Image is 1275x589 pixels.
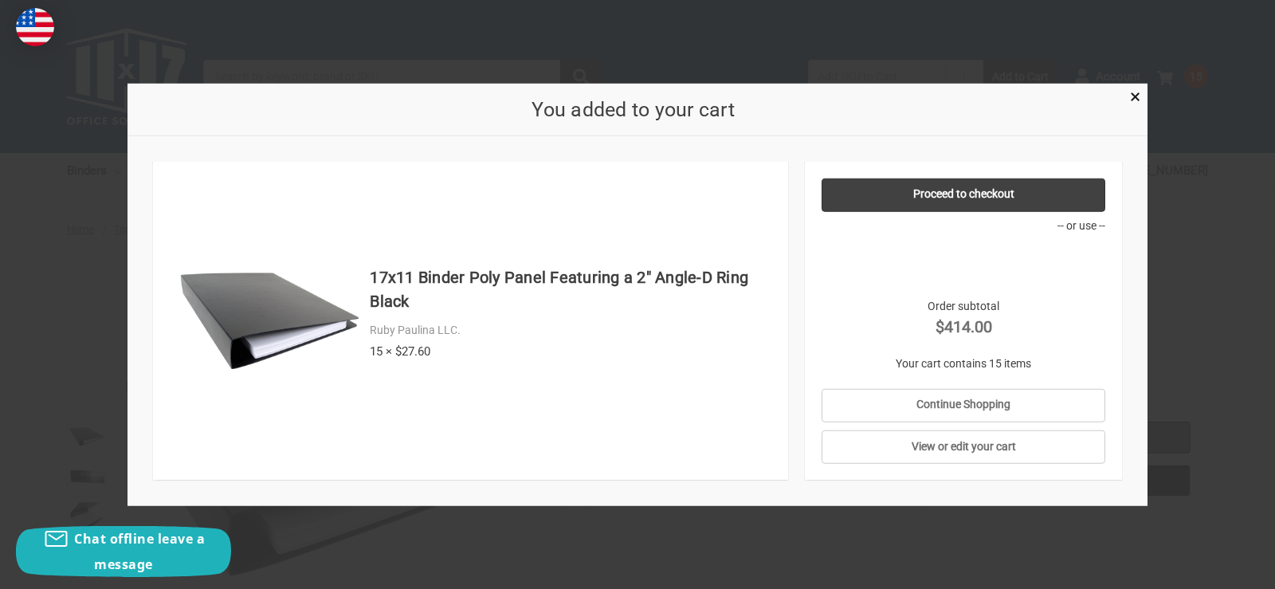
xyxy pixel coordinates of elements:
img: duty and tax information for United States [16,8,54,46]
p: Your cart contains 15 items [822,355,1106,371]
a: Proceed to checkout [822,178,1106,211]
a: View or edit your cart [822,430,1106,464]
div: Order subtotal [822,297,1106,338]
h2: You added to your cart [153,94,1114,124]
span: × [1130,85,1140,108]
a: Close [1127,87,1144,104]
p: -- or use -- [822,217,1106,234]
button: Chat offline leave a message [16,526,231,577]
div: Ruby Paulina LLC. [370,322,771,339]
img: 17x11 Binder Poly Panel Featuring a 2" Angle-D Ring Black [178,229,362,413]
a: Continue Shopping [822,388,1106,422]
span: Chat offline leave a message [74,530,205,573]
h4: 17x11 Binder Poly Panel Featuring a 2" Angle-D Ring Black [370,265,771,313]
strong: $414.00 [822,314,1106,338]
div: 15 × $27.60 [370,342,771,360]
